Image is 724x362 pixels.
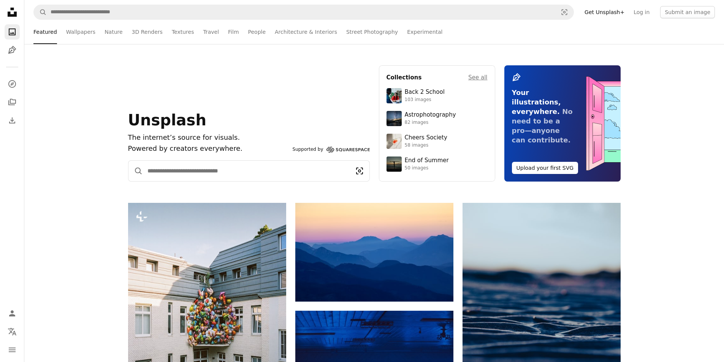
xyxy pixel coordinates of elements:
[407,20,442,44] a: Experimental
[405,165,449,171] div: 50 images
[512,162,578,174] button: Upload your first SVG
[405,142,447,149] div: 58 images
[350,161,369,181] button: Visual search
[629,6,654,18] a: Log in
[132,20,163,44] a: 3D Renders
[5,324,20,339] button: Language
[405,120,456,126] div: 82 images
[660,6,715,18] button: Submit an image
[512,107,573,144] span: No need to be a pro—anyone can contribute.
[555,5,573,19] button: Visual search
[5,113,20,128] a: Download History
[5,76,20,92] a: Explore
[405,134,447,142] div: Cheers Society
[128,143,290,154] p: Powered by creators everywhere.
[295,203,453,302] img: Layered blue mountains under a pastel sky
[387,111,488,126] a: Astrophotography82 images
[463,318,621,325] a: Rippled sand dunes under a twilight sky
[248,20,266,44] a: People
[387,156,402,172] img: premium_photo-1754398386796-ea3dec2a6302
[5,5,20,21] a: Home — Unsplash
[66,20,95,44] a: Wallpapers
[405,157,449,164] div: End of Summer
[128,161,143,181] button: Search Unsplash
[405,89,445,96] div: Back 2 School
[33,5,574,20] form: Find visuals sitewide
[387,156,488,172] a: End of Summer50 images
[387,134,402,149] img: photo-1610218588353-03e3130b0e2d
[387,88,402,103] img: premium_photo-1683135218355-6d72011bf303
[172,20,194,44] a: Textures
[405,111,456,119] div: Astrophotography
[346,20,398,44] a: Street Photography
[128,132,290,143] h1: The internet’s source for visuals.
[128,160,370,182] form: Find visuals sitewide
[387,111,402,126] img: photo-1538592487700-be96de73306f
[203,20,219,44] a: Travel
[128,306,286,313] a: A large cluster of colorful balloons on a building facade.
[387,73,422,82] h4: Collections
[387,134,488,149] a: Cheers Society58 images
[295,248,453,255] a: Layered blue mountains under a pastel sky
[128,111,206,129] span: Unsplash
[105,20,122,44] a: Nature
[405,97,445,103] div: 103 images
[5,43,20,58] a: Illustrations
[293,145,370,154] a: Supported by
[34,5,47,19] button: Search Unsplash
[5,24,20,40] a: Photos
[275,20,337,44] a: Architecture & Interiors
[468,73,487,82] a: See all
[5,95,20,110] a: Collections
[387,88,488,103] a: Back 2 School103 images
[228,20,239,44] a: Film
[5,306,20,321] a: Log in / Sign up
[580,6,629,18] a: Get Unsplash+
[512,89,561,115] span: Your illustrations, everywhere.
[5,342,20,357] button: Menu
